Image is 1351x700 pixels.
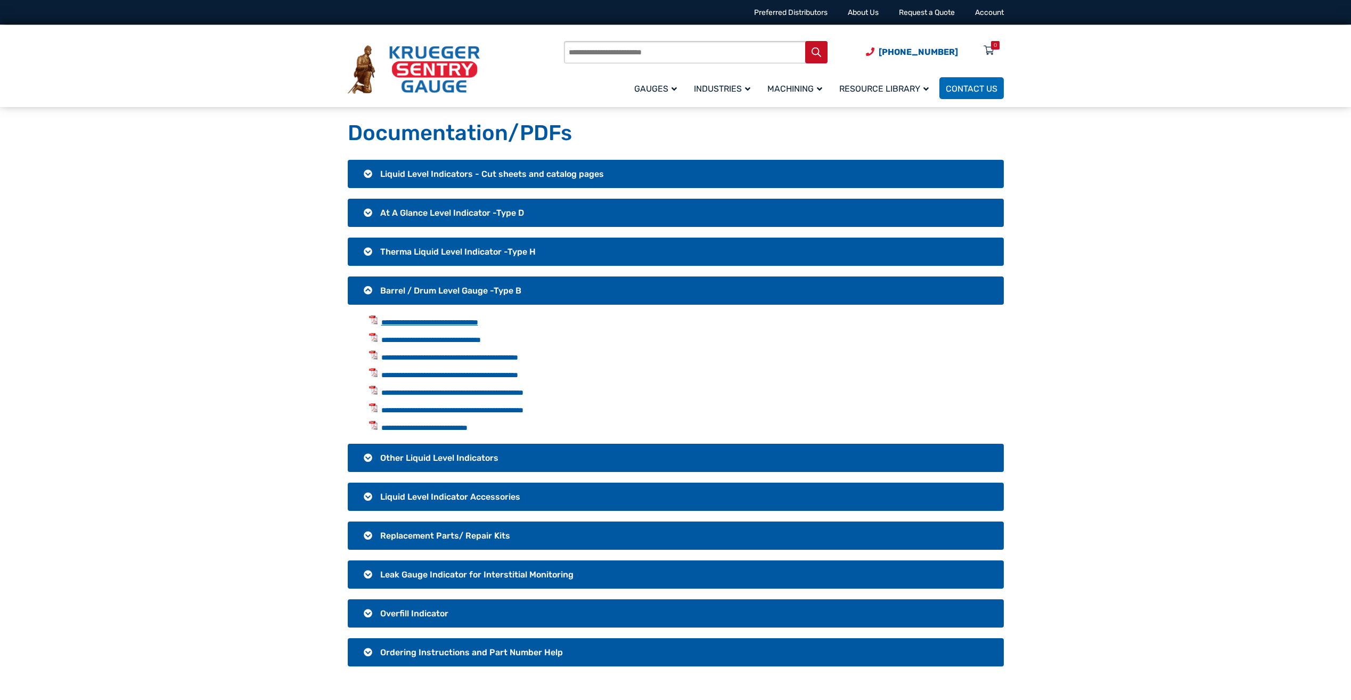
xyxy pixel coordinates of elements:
span: Ordering Instructions and Part Number Help [380,647,563,657]
a: Phone Number (920) 434-8860 [866,45,958,59]
a: About Us [848,8,879,17]
span: Overfill Indicator [380,608,448,618]
span: [PHONE_NUMBER] [879,47,958,57]
span: Leak Gauge Indicator for Interstitial Monitoring [380,569,574,580]
span: Other Liquid Level Indicators [380,453,498,463]
span: Replacement Parts/ Repair Kits [380,531,510,541]
h1: Documentation/PDFs [348,120,1004,146]
a: Machining [761,76,833,101]
a: Gauges [628,76,687,101]
div: 0 [994,41,997,50]
span: Liquid Level Indicator Accessories [380,492,520,502]
img: Krueger Sentry Gauge [348,45,480,94]
a: Resource Library [833,76,939,101]
span: Contact Us [946,84,997,94]
span: Machining [767,84,822,94]
span: Industries [694,84,750,94]
a: Account [975,8,1004,17]
a: Industries [687,76,761,101]
a: Request a Quote [899,8,955,17]
a: Contact Us [939,77,1004,99]
span: Liquid Level Indicators - Cut sheets and catalog pages [380,169,604,179]
span: Gauges [634,84,677,94]
span: Therma Liquid Level Indicator -Type H [380,247,536,257]
span: At A Glance Level Indicator -Type D [380,208,524,218]
span: Barrel / Drum Level Gauge -Type B [380,286,521,296]
span: Resource Library [839,84,929,94]
a: Preferred Distributors [754,8,828,17]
